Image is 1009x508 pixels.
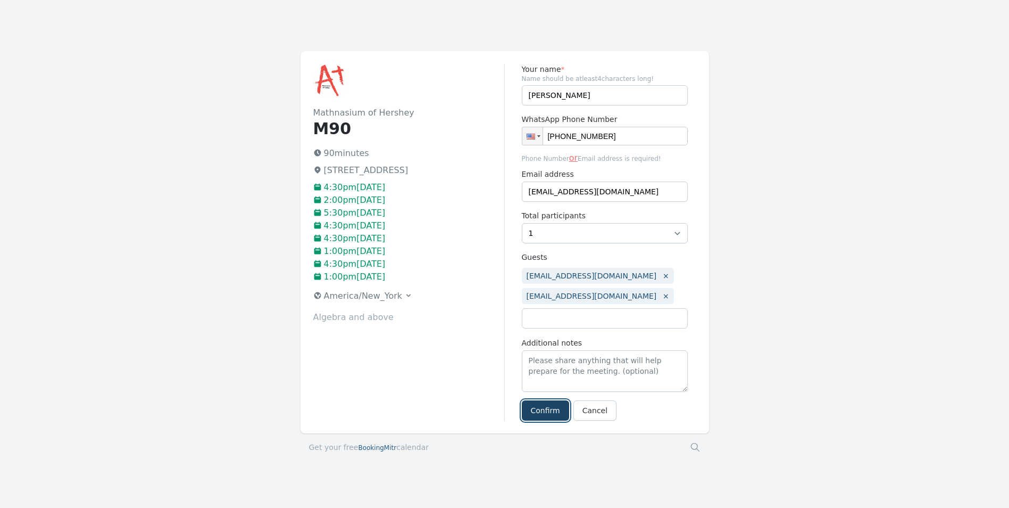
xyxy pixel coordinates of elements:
div: [EMAIL_ADDRESS][DOMAIN_NAME] [522,288,674,304]
p: Algebra and above [313,311,504,324]
input: you@example.com [522,182,688,202]
label: Email address [522,169,688,179]
p: 4:30pm[DATE] [313,181,504,194]
a: Get your freeBookingMitrcalendar [309,442,429,453]
span: [STREET_ADDRESS] [324,165,408,175]
img: Mathnasium of Hershey [313,64,347,98]
label: Your name [522,64,688,75]
h1: M90 [313,119,504,138]
label: Guests [522,252,688,263]
p: 1:00pm[DATE] [313,245,504,258]
p: 4:30pm[DATE] [313,219,504,232]
p: 2:00pm[DATE] [313,194,504,207]
button: Confirm [522,400,569,421]
label: Total participants [522,210,688,221]
p: 4:30pm[DATE] [313,258,504,271]
span: Phone Number Email address is required! [522,152,688,165]
div: United States: + 1 [522,127,543,145]
p: 90 minutes [313,147,504,160]
label: Additional notes [522,338,688,348]
span: Name should be atleast 4 characters long! [522,75,688,83]
p: 5:30pm[DATE] [313,207,504,219]
span: or [569,153,578,163]
h2: Mathnasium of Hershey [313,106,504,119]
span: × [663,271,669,281]
span: BookingMitr [358,444,396,452]
span: × [663,291,669,301]
input: 1 (702) 123-4567 [522,127,688,145]
button: America/New_York [309,288,418,305]
p: 4:30pm[DATE] [313,232,504,245]
input: Enter name (required) [522,85,688,105]
a: Cancel [573,400,616,421]
div: [EMAIL_ADDRESS][DOMAIN_NAME] [522,268,674,284]
p: 1:00pm[DATE] [313,271,504,283]
label: WhatsApp Phone Number [522,114,688,125]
